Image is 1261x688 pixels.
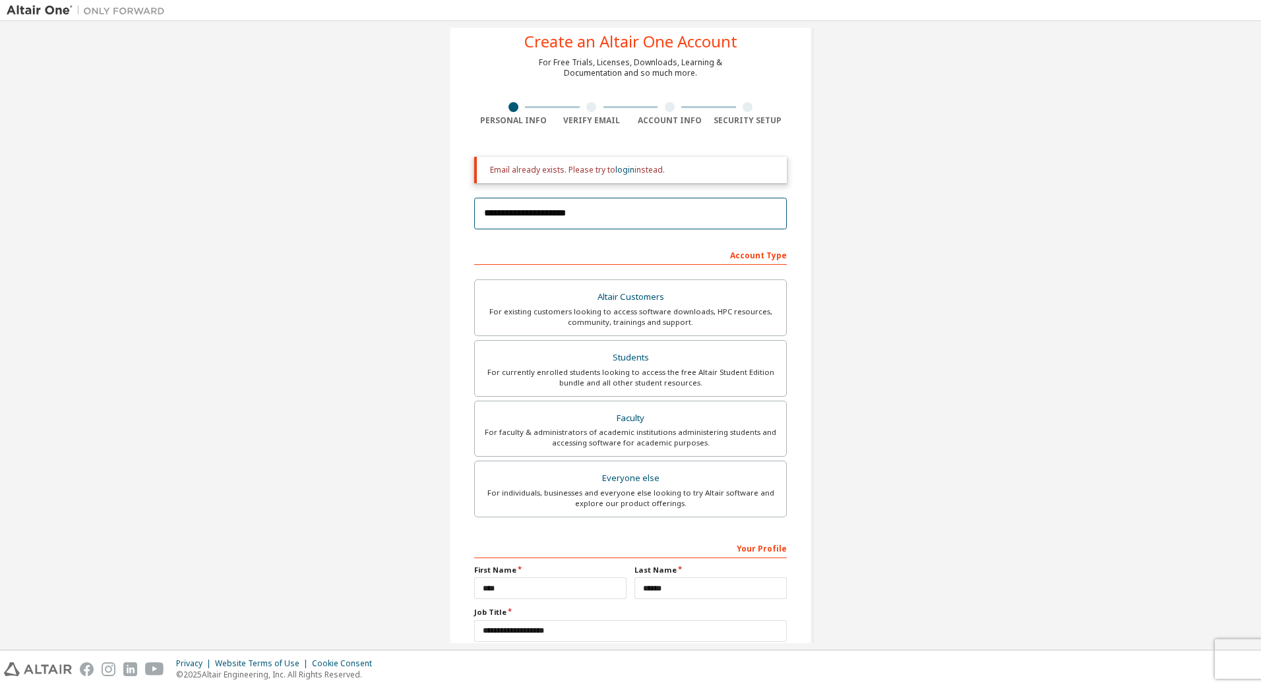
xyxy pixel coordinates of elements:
[474,244,787,265] div: Account Type
[145,662,164,676] img: youtube.svg
[176,669,380,680] p: © 2025 Altair Engineering, Inc. All Rights Reserved.
[634,565,787,575] label: Last Name
[474,115,553,126] div: Personal Info
[490,165,776,175] div: Email already exists. Please try to instead.
[483,367,778,388] div: For currently enrolled students looking to access the free Altair Student Edition bundle and all ...
[630,115,709,126] div: Account Info
[4,662,72,676] img: altair_logo.svg
[483,427,778,448] div: For faculty & administrators of academic institutions administering students and accessing softwa...
[80,662,94,676] img: facebook.svg
[615,164,634,175] a: login
[483,306,778,328] div: For existing customers looking to access software downloads, HPC resources, community, trainings ...
[215,658,312,669] div: Website Terms of Use
[483,409,778,428] div: Faculty
[553,115,631,126] div: Verify Email
[102,662,115,676] img: instagram.svg
[474,607,787,617] label: Job Title
[539,57,722,78] div: For Free Trials, Licenses, Downloads, Learning & Documentation and so much more.
[483,349,778,367] div: Students
[312,658,380,669] div: Cookie Consent
[474,565,627,575] label: First Name
[176,658,215,669] div: Privacy
[709,115,787,126] div: Security Setup
[483,488,778,509] div: For individuals, businesses and everyone else looking to try Altair software and explore our prod...
[123,662,137,676] img: linkedin.svg
[524,34,737,49] div: Create an Altair One Account
[7,4,171,17] img: Altair One
[483,288,778,306] div: Altair Customers
[483,469,778,488] div: Everyone else
[474,537,787,558] div: Your Profile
